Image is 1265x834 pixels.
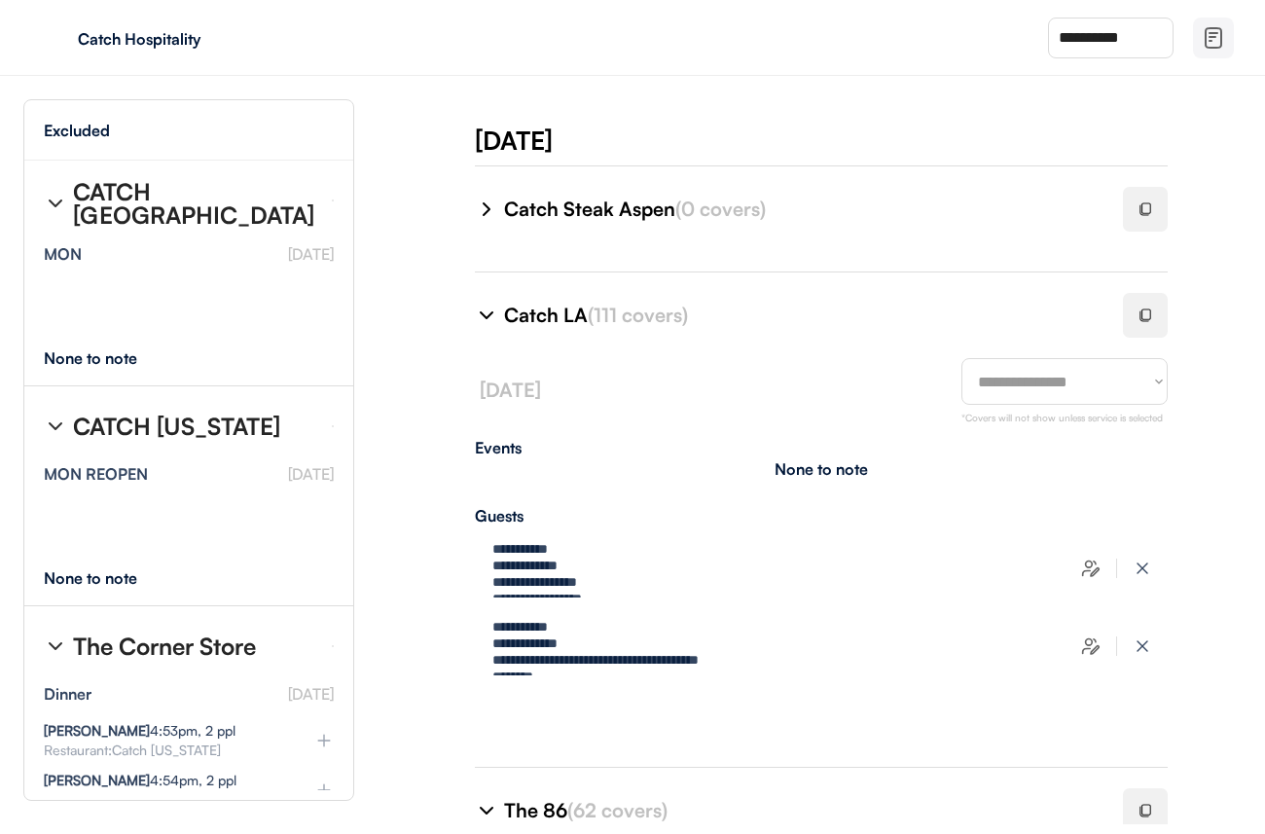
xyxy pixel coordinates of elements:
[78,31,323,47] div: Catch Hospitality
[504,797,1100,824] div: The 86
[775,461,868,477] div: None to note
[480,378,541,402] font: [DATE]
[73,635,256,658] div: The Corner Store
[475,799,498,822] img: chevron-right%20%281%29.svg
[504,196,1100,223] div: Catch Steak Aspen
[44,686,91,702] div: Dinner
[39,22,70,54] img: yH5BAEAAAAALAAAAAABAAEAAAIBRAA7
[44,192,67,215] img: chevron-right%20%281%29.svg
[1202,26,1225,50] img: file-02.svg
[475,440,1168,455] div: Events
[44,772,150,788] strong: [PERSON_NAME]
[1133,559,1152,578] img: x-close%20%283%29.svg
[44,774,236,787] div: 4:54pm, 2 ppl
[961,412,1163,423] font: *Covers will not show unless service is selected
[44,570,173,586] div: None to note
[73,180,316,227] div: CATCH [GEOGRAPHIC_DATA]
[288,684,334,704] font: [DATE]
[567,798,668,822] font: (62 covers)
[1081,636,1101,656] img: users-edit.svg
[504,302,1100,329] div: Catch LA
[288,244,334,264] font: [DATE]
[475,198,498,221] img: chevron-right%20%281%29.svg
[44,415,67,438] img: chevron-right%20%281%29.svg
[1081,559,1101,578] img: users-edit.svg
[44,635,67,658] img: chevron-right%20%281%29.svg
[44,724,235,738] div: 4:53pm, 2 ppl
[44,123,110,138] div: Excluded
[1133,636,1152,656] img: x-close%20%283%29.svg
[288,464,334,484] font: [DATE]
[44,743,283,757] div: Restaurant:Catch [US_STATE]
[475,123,1265,158] div: [DATE]
[314,780,334,800] img: plus%20%281%29.svg
[44,466,148,482] div: MON REOPEN
[73,415,280,438] div: CATCH [US_STATE]
[44,350,173,366] div: None to note
[44,722,150,739] strong: [PERSON_NAME]
[314,731,334,750] img: plus%20%281%29.svg
[44,246,82,262] div: MON
[675,197,766,221] font: (0 covers)
[588,303,688,327] font: (111 covers)
[475,508,1168,524] div: Guests
[475,304,498,327] img: chevron-right%20%281%29.svg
